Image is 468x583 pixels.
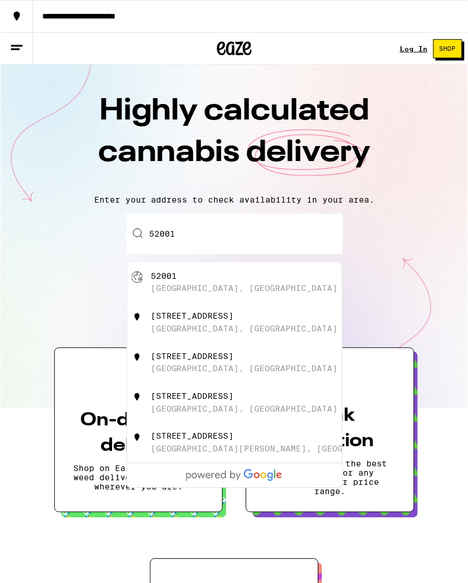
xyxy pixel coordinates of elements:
img: 52001 124th Street [131,312,143,323]
div: [STREET_ADDRESS] [150,432,233,442]
a: Log In [400,45,428,53]
img: 52001 Laurel Road [131,392,143,403]
div: [GEOGRAPHIC_DATA], [GEOGRAPHIC_DATA] [150,284,337,293]
span: Shop [440,46,456,52]
p: Shop on Eaze and get your weed delivered on demand, wherever you are. [73,465,203,492]
input: Enter your delivery address [126,214,343,255]
span: Hi. Need any help? [7,8,83,17]
img: 52001 Maple Street [131,432,143,444]
div: [GEOGRAPHIC_DATA], [GEOGRAPHIC_DATA] [150,324,337,334]
h3: On-demand delivery [73,408,203,460]
a: Shop [428,39,468,58]
div: [GEOGRAPHIC_DATA], [GEOGRAPHIC_DATA] [150,405,337,414]
img: 52001 County Road 284 [131,352,143,364]
div: [GEOGRAPHIC_DATA], [GEOGRAPHIC_DATA] [150,364,337,373]
img: 52001 [131,272,143,283]
div: 52001 [150,272,176,281]
div: [STREET_ADDRESS] [150,392,233,401]
div: [STREET_ADDRESS] [150,312,233,321]
button: On-demand deliveryShop on Eaze and get your weed delivered on demand, wherever you are. [54,348,222,513]
p: Enter your address to check availability in your area. [12,196,456,205]
h1: Highly calculated cannabis delivery [32,91,436,186]
button: Shop [433,39,462,58]
div: [STREET_ADDRESS] [150,352,233,361]
div: [GEOGRAPHIC_DATA][PERSON_NAME], [GEOGRAPHIC_DATA] [150,445,405,454]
